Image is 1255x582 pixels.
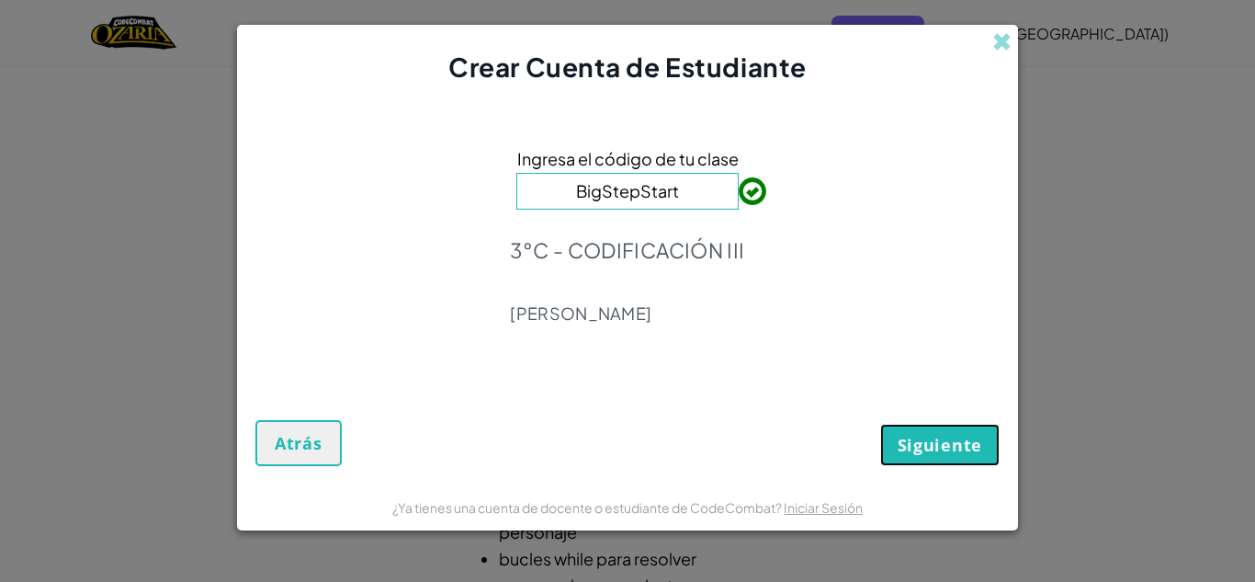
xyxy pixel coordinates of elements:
span: ¿Ya tienes una cuenta de docente o estudiante de CodeCombat? [392,499,784,516]
span: Crear Cuenta de Estudiante [448,51,807,83]
a: Iniciar Sesión [784,499,863,516]
span: Atrás [275,432,322,454]
span: Siguiente [898,434,982,456]
button: Atrás [255,420,342,466]
p: [PERSON_NAME] [510,302,744,325]
button: Siguiente [880,424,1000,466]
span: Ingresa el código de tu clase [517,145,739,172]
p: 3°C - CODIFICACIÓN III [510,237,744,263]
